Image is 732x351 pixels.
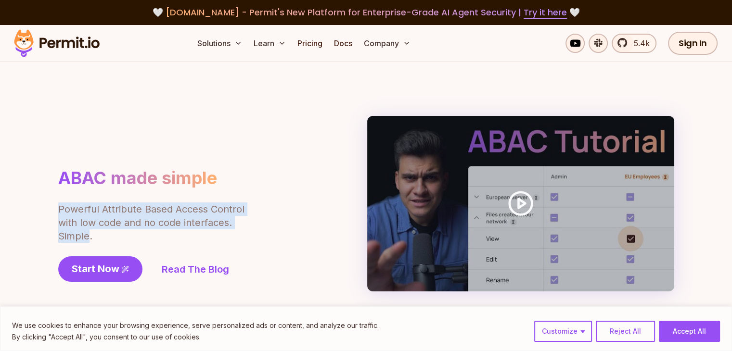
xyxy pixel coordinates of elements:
button: Company [360,34,414,53]
a: Start Now [58,256,142,282]
p: Powerful Attribute Based Access Control with low code and no code interfaces. Simple. [58,202,246,243]
span: [DOMAIN_NAME] - Permit's New Platform for Enterprise-Grade AI Agent Security | [166,6,567,18]
a: Read The Blog [162,263,229,276]
button: Solutions [193,34,246,53]
h1: ABAC made simple [58,167,217,189]
a: Try it here [524,6,567,19]
a: Sign In [668,32,718,55]
a: Docs [330,34,356,53]
a: Pricing [294,34,326,53]
button: Learn [250,34,290,53]
p: We use cookies to enhance your browsing experience, serve personalized ads or content, and analyz... [12,320,379,331]
img: Permit logo [10,27,104,60]
span: Start Now [72,262,119,276]
p: By clicking "Accept All", you consent to our use of cookies. [12,331,379,343]
button: Reject All [596,321,655,342]
span: 5.4k [628,38,650,49]
a: 5.4k [612,34,656,53]
button: Customize [534,321,592,342]
div: 🤍 🤍 [23,6,709,19]
button: Accept All [659,321,720,342]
